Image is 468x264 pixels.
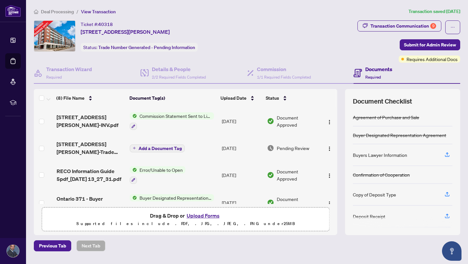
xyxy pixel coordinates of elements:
[76,240,105,251] button: Next Tab
[370,21,436,31] div: Transaction Communication
[81,28,170,36] span: [STREET_ADDRESS][PERSON_NAME]
[324,170,335,180] button: Logo
[152,65,206,73] h4: Details & People
[327,119,332,125] img: Logo
[54,89,127,107] th: (8) File Name
[257,65,311,73] h4: Commission
[277,168,319,182] span: Document Approved
[442,241,461,261] button: Open asap
[263,89,319,107] th: Status
[57,113,125,129] span: [STREET_ADDRESS][PERSON_NAME]-INV.pdf
[219,107,265,135] td: [DATE]
[400,39,460,50] button: Submit for Admin Review
[218,89,263,107] th: Upload Date
[34,240,71,251] button: Previous Tab
[139,146,182,151] span: Add a Document Tag
[266,94,279,102] span: Status
[46,65,92,73] h4: Transaction Wizard
[277,195,319,210] span: Document Approved
[76,8,78,15] li: /
[130,194,214,212] button: Status IconBuyer Designated Representation Agreement
[81,43,198,52] div: Status:
[365,75,381,80] span: Required
[353,97,412,106] span: Document Checklist
[327,201,332,206] img: Logo
[152,75,206,80] span: 2/2 Required Fields Completed
[46,75,62,80] span: Required
[130,166,137,173] img: Status Icon
[137,194,214,201] span: Buyer Designated Representation Agreement
[353,151,407,158] div: Buyers Lawyer Information
[46,220,325,228] p: Supported files include .PDF, .JPG, .JPEG, .PNG under 25 MB
[324,143,335,153] button: Logo
[353,171,410,178] div: Confirmation of Cooperation
[267,145,274,152] img: Document Status
[267,171,274,179] img: Document Status
[357,20,441,31] button: Transaction Communication9
[353,213,385,220] div: Deposit Receipt
[353,132,446,139] div: Buyer Designated Representation Agreement
[257,75,311,80] span: 1/1 Required Fields Completed
[324,197,335,208] button: Logo
[57,140,125,156] span: [STREET_ADDRESS][PERSON_NAME]-Trade Sheet-Wiqar to Review.pdf
[130,112,214,130] button: Status IconCommission Statement Sent to Listing Brokerage
[150,211,221,220] span: Drag & Drop or
[133,146,136,150] span: plus
[5,5,21,17] img: logo
[267,199,274,206] img: Document Status
[41,9,74,15] span: Deal Processing
[277,145,309,152] span: Pending Review
[127,89,218,107] th: Document Tag(s)
[408,8,460,15] article: Transaction saved [DATE]
[353,114,419,121] div: Agreement of Purchase and Sale
[130,194,137,201] img: Status Icon
[39,241,66,251] span: Previous Tab
[185,211,221,220] button: Upload Forms
[327,146,332,151] img: Logo
[130,145,185,152] button: Add a Document Tag
[42,207,329,232] span: Drag & Drop orUpload FormsSupported files include .PDF, .JPG, .JPEG, .PNG under25MB
[267,118,274,125] img: Document Status
[130,144,185,152] button: Add a Document Tag
[430,23,436,29] div: 9
[407,56,458,63] span: Requires Additional Docs
[137,112,214,119] span: Commission Statement Sent to Listing Brokerage
[137,166,185,173] span: Error/Unable to Open
[7,245,19,257] img: Profile Icon
[324,116,335,126] button: Logo
[219,135,265,161] td: [DATE]
[34,9,38,14] span: home
[81,9,116,15] span: View Transaction
[56,94,85,102] span: (8) File Name
[98,21,113,27] span: 40318
[130,112,137,119] img: Status Icon
[365,65,392,73] h4: Documents
[34,21,75,51] img: IMG-X12202019_1.jpg
[98,44,195,50] span: Trade Number Generated - Pending Information
[221,94,247,102] span: Upload Date
[130,166,185,184] button: Status IconError/Unable to Open
[57,167,125,183] span: RECO Information Guide 5pdf_[DATE] 13_27_31.pdf
[353,191,396,198] div: Copy of Deposit Type
[219,189,265,217] td: [DATE]
[404,40,456,50] span: Submit for Admin Review
[219,161,265,189] td: [DATE]
[277,114,319,128] span: Document Approved
[450,25,455,30] span: ellipsis
[57,195,125,210] span: Ontario 371 - Buyer Designated Representation Agreementpdf_[DATE] 13_28_25.pdf
[327,173,332,178] img: Logo
[81,20,113,28] div: Ticket #:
